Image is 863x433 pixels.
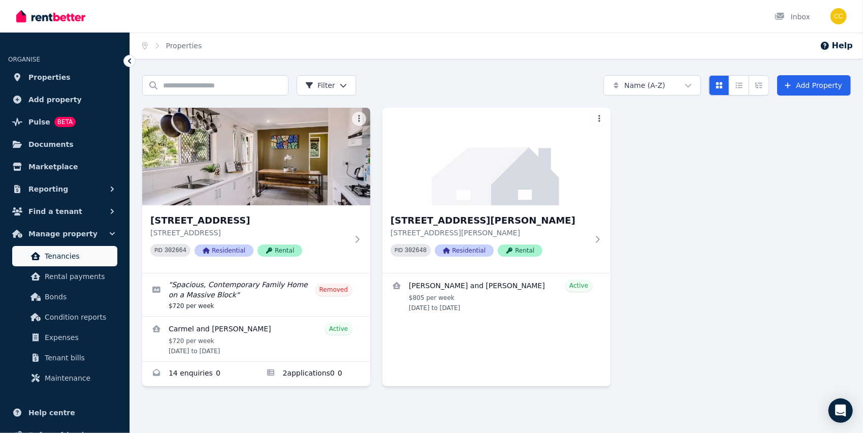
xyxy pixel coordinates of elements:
button: Card view [709,75,729,96]
button: Name (A-Z) [603,75,701,96]
div: Inbox [775,12,810,22]
span: BETA [54,117,76,127]
span: ORGANISE [8,56,40,63]
span: Rental [258,244,302,257]
span: Expenses [45,331,113,344]
button: Help [820,40,853,52]
span: Help centre [28,407,75,419]
p: [STREET_ADDRESS][PERSON_NAME] [391,228,588,238]
code: 302648 [405,247,427,254]
a: Applications for 14 Bulwarna Street, Shailer Park [257,362,371,386]
span: Condition reports [45,311,113,323]
small: PID [154,248,163,253]
button: More options [592,112,606,126]
div: View options [709,75,769,96]
code: 302664 [165,247,186,254]
span: Bonds [45,291,113,303]
a: Properties [8,67,121,87]
button: Reporting [8,179,121,199]
button: Compact list view [729,75,749,96]
span: Add property [28,94,82,106]
a: Enquiries for 14 Bulwarna Street, Shailer Park [142,362,257,386]
a: Tenancies [12,246,117,266]
a: View details for Carmel and Dennis Cheshire [142,317,370,361]
img: RentBetter [16,9,85,24]
a: Help centre [8,403,121,423]
span: Reporting [28,183,68,195]
a: Maintenance [12,368,117,388]
button: Manage property [8,224,121,244]
span: Tenant bills [45,352,113,364]
nav: Breadcrumb [130,33,214,59]
a: Expenses [12,327,117,348]
a: Rental payments [12,266,117,287]
a: Bonds [12,287,117,307]
button: Expanded list view [749,75,769,96]
span: Maintenance [45,372,113,384]
img: Charles Chaaya [830,8,847,24]
span: Filter [305,80,335,90]
span: Find a tenant [28,205,82,218]
button: Find a tenant [8,201,121,222]
button: More options [352,112,366,126]
a: Edit listing: Spacious, Contemporary Family Home on a Massive Block [142,273,370,316]
span: Pulse [28,116,50,128]
span: Rental [498,244,542,257]
span: Residential [195,244,253,257]
span: Manage property [28,228,98,240]
span: Marketplace [28,161,78,173]
img: 87 Goman Street, Sunnybank Hills [382,108,611,205]
a: Documents [8,134,121,154]
a: Add property [8,89,121,110]
a: PulseBETA [8,112,121,132]
h3: [STREET_ADDRESS][PERSON_NAME] [391,213,588,228]
img: 14 Bulwarna Street, Shailer Park [142,108,370,205]
a: Tenant bills [12,348,117,368]
h3: [STREET_ADDRESS] [150,213,348,228]
a: Marketplace [8,157,121,177]
div: Open Intercom Messenger [828,398,853,423]
span: Rental payments [45,270,113,283]
a: View details for Kirsten and Jack Peacock [382,273,611,318]
button: Filter [297,75,356,96]
a: 14 Bulwarna Street, Shailer Park[STREET_ADDRESS][STREET_ADDRESS]PID 302664ResidentialRental [142,108,370,273]
span: Tenancies [45,250,113,262]
a: Add Property [777,75,851,96]
a: Condition reports [12,307,117,327]
a: Properties [166,42,202,50]
span: Documents [28,138,74,150]
p: [STREET_ADDRESS] [150,228,348,238]
span: Properties [28,71,71,83]
span: Residential [435,244,494,257]
a: 87 Goman Street, Sunnybank Hills[STREET_ADDRESS][PERSON_NAME][STREET_ADDRESS][PERSON_NAME]PID 302... [382,108,611,273]
small: PID [395,248,403,253]
span: Name (A-Z) [624,80,665,90]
